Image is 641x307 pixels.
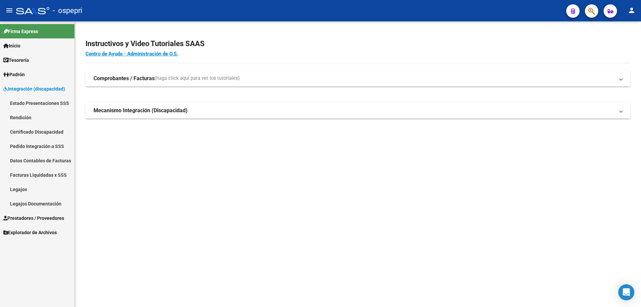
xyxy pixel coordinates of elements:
[3,71,25,78] span: Padrón
[85,103,630,119] mat-expansion-panel-header: Mecanismo Integración (Discapacidad)
[5,6,13,14] mat-icon: menu
[85,51,178,57] a: Centro de Ayuda - Administración de O.S.
[93,107,188,114] strong: Mecanismo Integración (Discapacidad)
[3,85,65,93] span: Integración (discapacidad)
[85,37,630,50] h2: Instructivos y Video Tutoriales SAAS
[3,56,29,64] span: Tesorería
[3,28,38,35] span: Firma Express
[3,42,20,49] span: Inicio
[93,75,155,82] strong: Comprobantes / Facturas
[53,3,82,18] span: - ospepri
[3,229,57,236] span: Explorador de Archivos
[85,70,630,87] mat-expansion-panel-header: Comprobantes / Facturas(haga click aquí para ver los tutoriales)
[618,284,634,300] div: Open Intercom Messenger
[628,6,636,14] mat-icon: person
[155,75,240,82] span: (haga click aquí para ver los tutoriales)
[3,214,64,222] span: Prestadores / Proveedores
